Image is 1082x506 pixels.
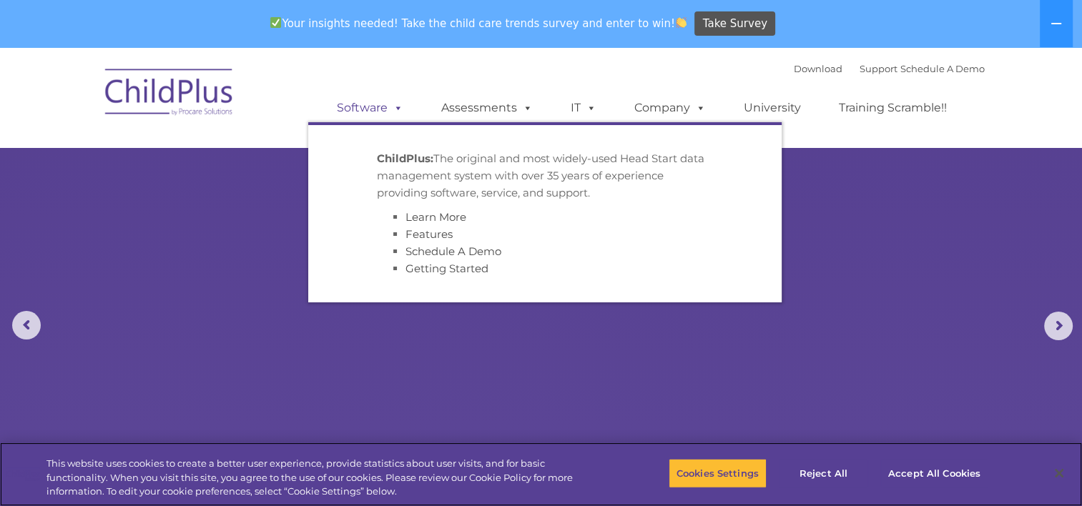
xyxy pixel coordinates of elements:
[270,17,281,28] img: ✅
[860,63,897,74] a: Support
[880,458,988,488] button: Accept All Cookies
[556,94,611,122] a: IT
[794,63,842,74] a: Download
[703,11,767,36] span: Take Survey
[265,9,693,37] span: Your insights needed! Take the child care trends survey and enter to win!
[405,227,453,241] a: Features
[46,457,595,499] div: This website uses cookies to create a better user experience, provide statistics about user visit...
[98,59,241,130] img: ChildPlus by Procare Solutions
[377,150,713,202] p: The original and most widely-used Head Start data management system with over 35 years of experie...
[405,244,501,258] a: Schedule A Demo
[323,94,418,122] a: Software
[427,94,547,122] a: Assessments
[405,210,466,224] a: Learn More
[1043,457,1075,489] button: Close
[199,153,260,164] span: Phone number
[900,63,985,74] a: Schedule A Demo
[199,94,242,105] span: Last name
[694,11,775,36] a: Take Survey
[794,63,985,74] font: |
[405,262,488,275] a: Getting Started
[825,94,961,122] a: Training Scramble!!
[676,17,687,28] img: 👏
[729,94,815,122] a: University
[620,94,720,122] a: Company
[377,152,433,165] strong: ChildPlus:
[779,458,868,488] button: Reject All
[669,458,767,488] button: Cookies Settings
